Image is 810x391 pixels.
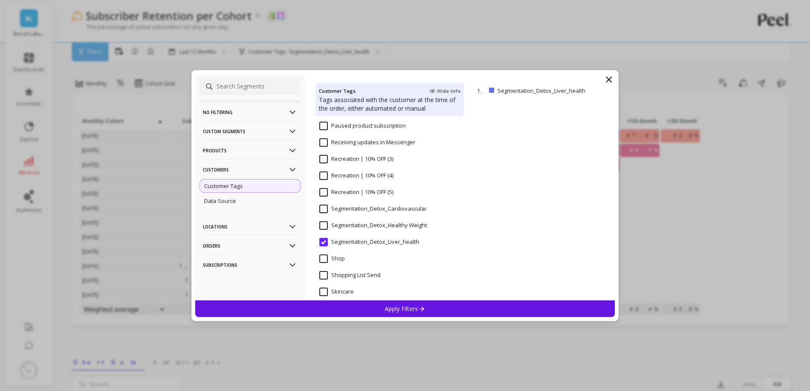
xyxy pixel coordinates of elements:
p: Tags associated with the customer at the time of the order, either automated or manual [319,96,460,113]
p: No filtering [203,101,297,123]
span: Receiving updates in Messenger [319,138,415,147]
p: Orders [203,235,297,257]
p: Locations [203,216,297,237]
span: Segmentation_Detox_Liver_health [319,238,419,246]
span: Skincare [319,288,354,296]
span: Recreation | 10% OFF (4) [319,171,393,180]
p: Apply Filters [385,305,425,313]
p: Data Source [204,197,236,205]
p: Segmentation_Detox_Liver_health [497,87,597,94]
span: Shopping List Send [319,271,381,280]
p: Customers [203,159,297,180]
input: Search Segments [199,78,301,95]
span: Recreation | 10% OFF (5) [319,188,393,197]
span: Hide Info [429,88,460,94]
p: Customer Tags [204,182,243,190]
span: Segmentation_Detox_Cardiovascular [319,205,427,213]
p: 1. [477,87,486,94]
p: Custom Segments [203,120,297,142]
span: Segmentation_Detox_Healthy Weight [319,221,427,230]
h4: Customer Tags [319,86,355,96]
span: Paused product subscription [319,122,406,130]
span: Recreation | 10% OFF (3) [319,155,393,163]
p: Products [203,140,297,161]
span: Shop [319,254,345,263]
p: Subscriptions [203,254,297,276]
span: Octane: quiz completed: Subscription Cancelled Survey [319,105,460,122]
